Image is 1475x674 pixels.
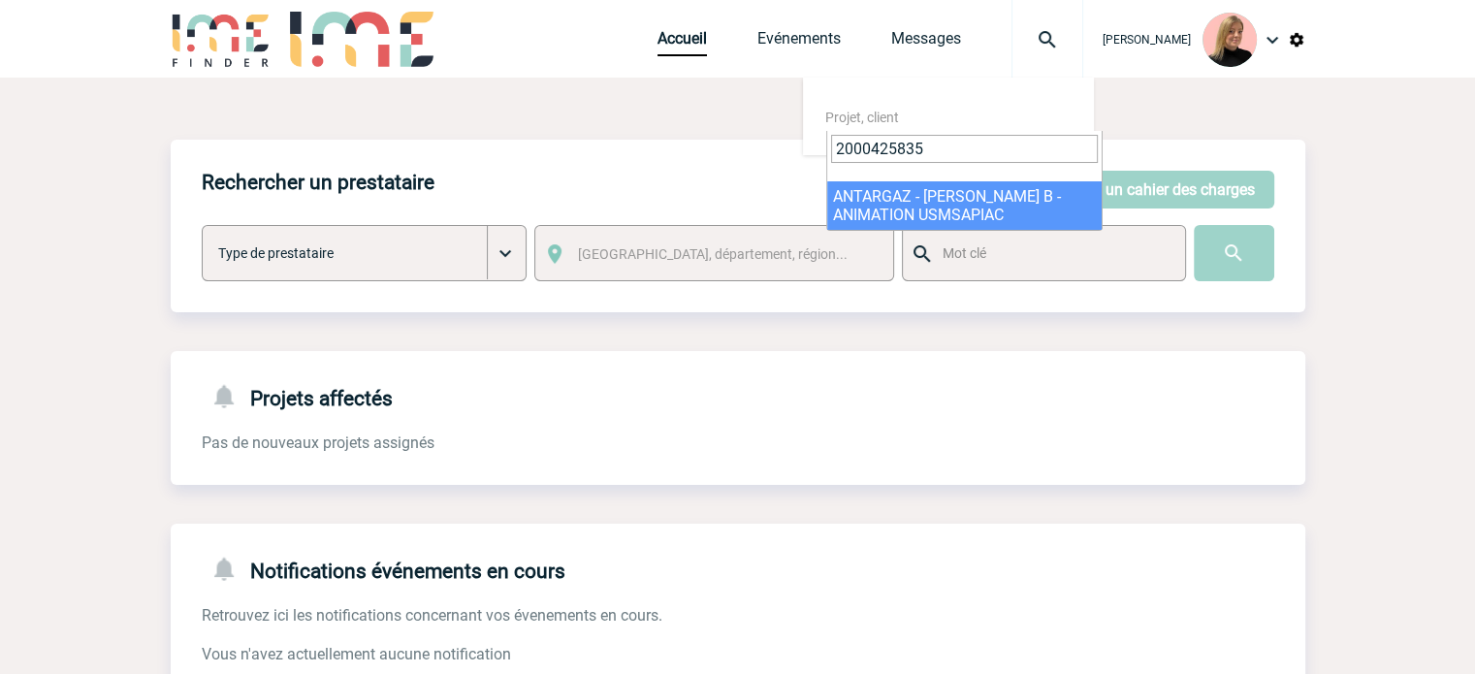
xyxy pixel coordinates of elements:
input: Mot clé [938,241,1168,266]
a: Messages [891,29,961,56]
a: Evénements [757,29,841,56]
span: [PERSON_NAME] [1103,33,1191,47]
span: Vous n'avez actuellement aucune notification [202,645,511,663]
span: Projet, client [825,110,899,125]
input: Submit [1194,225,1274,281]
span: Retrouvez ici les notifications concernant vos évenements en cours. [202,606,662,625]
img: IME-Finder [171,12,272,67]
img: 131233-0.png [1202,13,1257,67]
h4: Rechercher un prestataire [202,171,434,194]
span: [GEOGRAPHIC_DATA], département, région... [578,246,848,262]
li: ANTARGAZ - [PERSON_NAME] B - ANIMATION USMSAPIAC [827,181,1102,230]
img: notifications-24-px-g.png [209,382,250,410]
img: notifications-24-px-g.png [209,555,250,583]
span: Pas de nouveaux projets assignés [202,433,434,452]
h4: Notifications événements en cours [202,555,565,583]
h4: Projets affectés [202,382,393,410]
a: Accueil [657,29,707,56]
